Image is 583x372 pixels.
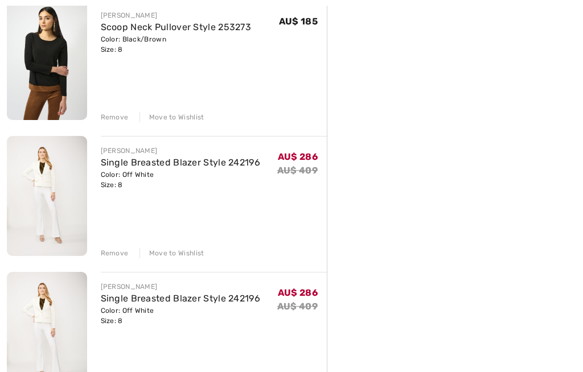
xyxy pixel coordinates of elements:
[101,248,129,258] div: Remove
[101,10,252,20] div: [PERSON_NAME]
[101,157,261,168] a: Single Breasted Blazer Style 242196
[101,293,261,304] a: Single Breasted Blazer Style 242196
[101,170,261,190] div: Color: Off White Size: 8
[7,1,87,120] img: Scoop Neck Pullover Style 253273
[277,165,318,176] s: AU$ 409
[101,146,261,156] div: [PERSON_NAME]
[277,301,318,312] s: AU$ 409
[139,248,204,258] div: Move to Wishlist
[101,22,252,32] a: Scoop Neck Pullover Style 253273
[7,136,87,256] img: Single Breasted Blazer Style 242196
[278,287,318,298] span: AU$ 286
[279,16,318,27] span: AU$ 185
[278,151,318,162] span: AU$ 286
[101,305,261,326] div: Color: Off White Size: 8
[101,34,252,55] div: Color: Black/Brown Size: 8
[101,282,261,292] div: [PERSON_NAME]
[139,112,204,122] div: Move to Wishlist
[101,112,129,122] div: Remove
